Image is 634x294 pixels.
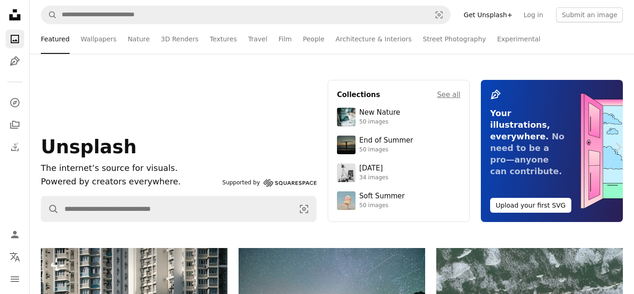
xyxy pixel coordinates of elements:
[490,108,550,141] span: Your illustrations, everywhere.
[210,24,237,54] a: Textures
[41,6,451,24] form: Find visuals sitewide
[6,270,24,288] button: Menu
[359,192,405,201] div: Soft Summer
[556,7,623,22] button: Submit an image
[41,196,59,222] button: Search Unsplash
[337,89,380,100] h4: Collections
[222,177,317,189] a: Supported by
[41,6,57,24] button: Search Unsplash
[336,24,412,54] a: Architecture & Interiors
[423,24,486,54] a: Street Photography
[458,7,518,22] a: Get Unsplash+
[602,103,634,192] a: Next
[437,89,460,100] a: See all
[359,174,388,182] div: 34 images
[41,162,219,175] h1: The internet’s source for visuals.
[161,24,199,54] a: 3D Renders
[337,191,460,210] a: Soft Summer50 images
[41,136,136,157] span: Unsplash
[497,24,540,54] a: Experimental
[337,163,460,182] a: [DATE]34 images
[337,136,356,154] img: premium_photo-1754398386796-ea3dec2a6302
[359,108,400,118] div: New Nature
[6,225,24,244] a: Log in / Sign up
[337,191,356,210] img: premium_photo-1749544311043-3a6a0c8d54af
[303,24,325,54] a: People
[490,198,571,213] button: Upload your first SVG
[359,118,400,126] div: 50 images
[278,24,291,54] a: Film
[41,196,317,222] form: Find visuals sitewide
[428,6,450,24] button: Visual search
[6,30,24,48] a: Photos
[359,202,405,209] div: 50 images
[292,196,316,222] button: Visual search
[248,24,267,54] a: Travel
[6,93,24,112] a: Explore
[41,175,219,189] p: Powered by creators everywhere.
[128,24,149,54] a: Nature
[518,7,549,22] a: Log in
[337,108,460,126] a: New Nature50 images
[337,163,356,182] img: photo-1682590564399-95f0109652fe
[359,164,388,173] div: [DATE]
[81,24,116,54] a: Wallpapers
[359,146,413,154] div: 50 images
[359,136,413,145] div: End of Summer
[337,108,356,126] img: premium_photo-1755037089989-422ee333aef9
[337,136,460,154] a: End of Summer50 images
[6,248,24,266] button: Language
[6,52,24,71] a: Illustrations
